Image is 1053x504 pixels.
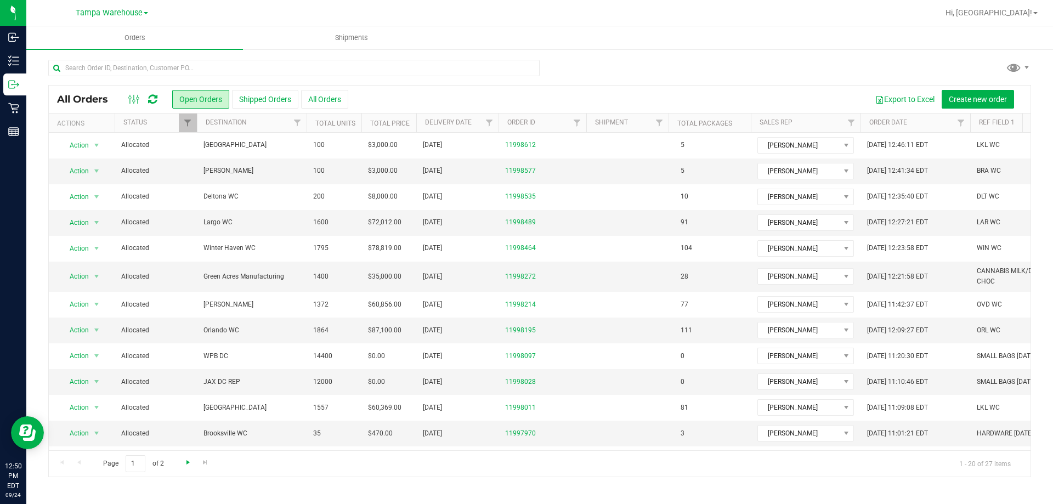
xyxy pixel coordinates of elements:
span: Action [60,322,89,338]
span: [DATE] 11:09:08 EDT [867,403,928,413]
span: BRA WC [977,166,1001,176]
span: 5 [675,163,690,179]
span: 28 [675,269,694,285]
span: [DATE] [423,166,442,176]
a: Status [123,118,147,126]
span: Action [60,269,89,284]
span: 5 [675,137,690,153]
span: 14400 [313,351,332,361]
span: CANNABIS MILK/DARK CHOC [977,266,1046,287]
span: [PERSON_NAME] [203,299,300,310]
a: 11998612 [505,140,536,150]
span: [PERSON_NAME] [758,241,840,256]
a: Filter [650,114,669,132]
span: $3,000.00 [368,166,398,176]
span: All Orders [57,93,119,105]
span: Hi, [GEOGRAPHIC_DATA]! [946,8,1032,17]
span: $8,000.00 [368,191,398,202]
span: Action [60,374,89,389]
span: 1864 [313,325,329,336]
span: [DATE] 11:42:37 EDT [867,299,928,310]
span: [DATE] 11:20:30 EDT [867,351,928,361]
a: 11998272 [505,271,536,282]
span: Create new order [949,95,1007,104]
span: DLT WC [977,191,999,202]
span: OVD WC [977,299,1002,310]
span: $3,000.00 [368,140,398,150]
span: 12000 [313,377,332,387]
span: Allocated [121,377,190,387]
span: [PERSON_NAME] [758,189,840,205]
span: Deltona WC [203,191,300,202]
span: [DATE] [423,243,442,253]
span: [DATE] [423,140,442,150]
a: Destination [206,118,247,126]
span: 100 [313,166,325,176]
span: Winter Haven WC [203,243,300,253]
span: Allocated [121,166,190,176]
span: Allocated [121,271,190,282]
span: 1400 [313,271,329,282]
a: 11998535 [505,191,536,202]
a: Shipment [595,118,628,126]
a: Total Units [315,120,355,127]
span: [PERSON_NAME] [758,297,840,312]
span: 1372 [313,299,329,310]
span: select [90,374,104,389]
span: Allocated [121,403,190,413]
span: select [90,400,104,415]
a: Filter [568,114,586,132]
span: [DATE] 11:01:21 EDT [867,428,928,439]
span: select [90,189,104,205]
span: Action [60,163,89,179]
span: SMALL BAGS [DATE] [977,377,1036,387]
button: Open Orders [172,90,229,109]
span: $0.00 [368,377,385,387]
div: Actions [57,120,110,127]
span: 104 [675,240,698,256]
span: Allocated [121,140,190,150]
span: 111 [675,322,698,338]
a: Filter [952,114,970,132]
span: [DATE] [423,403,442,413]
span: [GEOGRAPHIC_DATA] [203,403,300,413]
span: 81 [675,400,694,416]
span: [DATE] [423,428,442,439]
span: [DATE] [423,191,442,202]
span: Allocated [121,299,190,310]
span: Shipments [320,33,383,43]
a: Total Price [370,120,410,127]
a: Filter [288,114,307,132]
span: [PERSON_NAME] [758,215,840,230]
span: [DATE] 12:41:34 EDT [867,166,928,176]
span: Action [60,348,89,364]
span: ORL WC [977,325,1000,336]
span: $87,100.00 [368,325,401,336]
span: [DATE] [423,217,442,228]
a: Ref Field 1 [979,118,1015,126]
span: Action [60,241,89,256]
span: $78,819.00 [368,243,401,253]
span: [PERSON_NAME] [758,322,840,338]
span: SMALL BAGS [DATE] [977,351,1036,361]
p: 12:50 PM EDT [5,461,21,491]
span: LKL WC [977,403,1000,413]
a: Delivery Date [425,118,472,126]
span: [PERSON_NAME] [758,163,840,179]
span: select [90,322,104,338]
input: 1 [126,455,145,472]
span: 3 [675,426,690,441]
span: [DATE] 12:21:58 EDT [867,271,928,282]
a: 11998577 [505,166,536,176]
span: select [90,241,104,256]
input: Search Order ID, Destination, Customer PO... [48,60,540,76]
span: select [90,348,104,364]
a: 11997970 [505,428,536,439]
button: Create new order [942,90,1014,109]
span: [DATE] [423,377,442,387]
button: Shipped Orders [232,90,298,109]
span: [DATE] [423,325,442,336]
span: [DATE] 12:35:40 EDT [867,191,928,202]
button: Export to Excel [868,90,942,109]
span: [PERSON_NAME] [758,400,840,415]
